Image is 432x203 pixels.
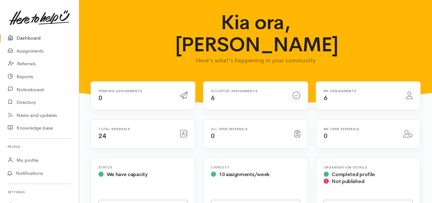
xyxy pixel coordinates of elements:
[8,188,71,196] h6: Settings
[8,143,71,151] h6: Profile
[98,166,187,169] h6: Status
[175,11,336,56] h1: Kia ora, [PERSON_NAME]
[332,171,375,178] span: Completed profile
[107,171,148,178] span: We have capacity
[324,166,413,169] h6: Organisation Details
[175,56,336,65] p: Here's what's happening in your community
[98,132,106,140] span: 24
[98,127,172,131] h6: Total referrals
[211,132,215,140] span: 0
[324,127,396,131] h6: My open referrals
[324,132,327,140] span: 0
[211,127,287,131] h6: All open referrals
[332,178,364,185] span: Not published
[211,166,300,169] h6: Capacity
[211,89,285,93] h6: Accepted assignments
[98,94,102,102] span: 0
[219,171,270,178] span: 10 assignments/week
[324,89,398,93] h6: My assignments
[98,89,172,93] h6: Pending assignments
[211,94,215,102] span: 6
[324,94,327,102] span: 6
